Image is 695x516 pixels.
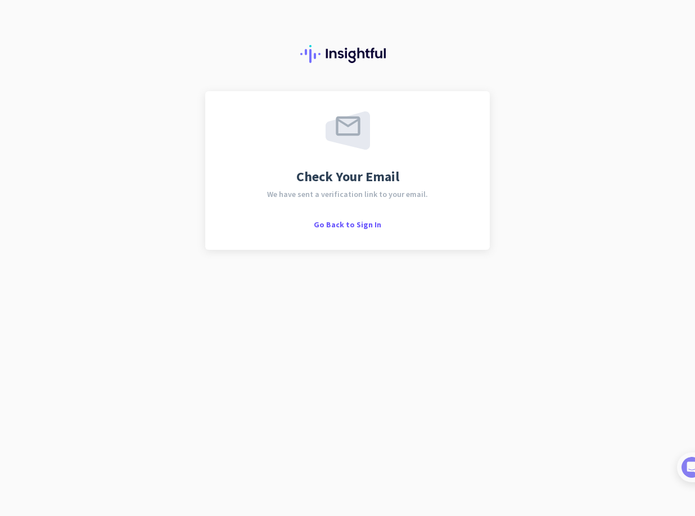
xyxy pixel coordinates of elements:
img: Insightful [300,45,395,63]
span: Go Back to Sign In [314,219,381,230]
img: email-sent [326,111,370,150]
span: Check Your Email [296,170,399,183]
span: We have sent a verification link to your email. [267,190,428,198]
